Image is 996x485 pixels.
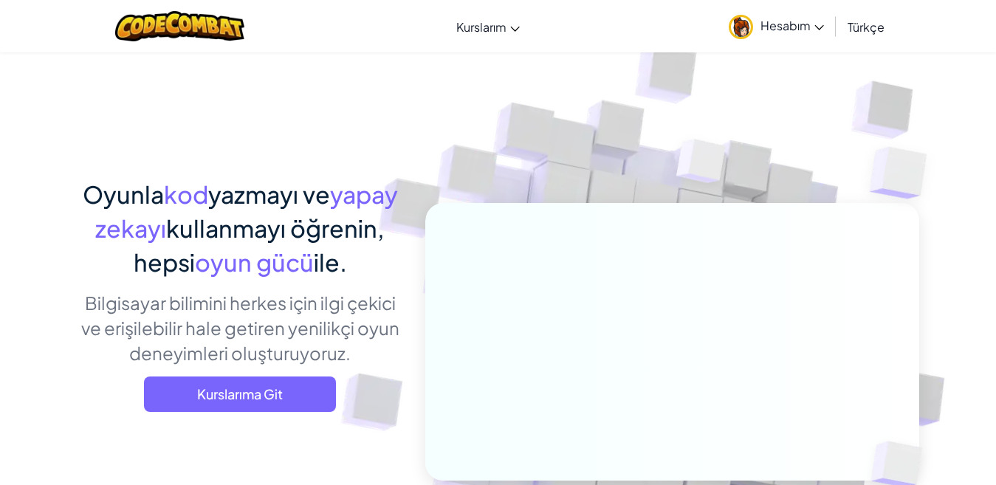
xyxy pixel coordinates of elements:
[760,18,824,33] span: Hesabım
[848,19,885,35] span: Türkçe
[840,111,968,235] img: Overlap cubes
[195,247,314,277] span: oyun gücü
[449,7,527,47] a: Kurslarım
[78,290,403,365] p: Bilgisayar bilimini herkes için ilgi çekici ve erişilebilir hale getiren yenilikçi oyun deneyimle...
[648,110,755,220] img: Overlap cubes
[729,15,753,39] img: avatar
[164,179,208,209] span: kod
[115,11,244,41] img: CodeCombat logo
[314,247,347,277] span: ile.
[83,179,164,209] span: Oyunla
[840,7,892,47] a: Türkçe
[144,376,336,412] a: Kurslarıma Git
[208,179,330,209] span: yazmayı ve
[721,3,831,49] a: Hesabım
[456,19,506,35] span: Kurslarım
[134,213,385,277] span: kullanmayı öğrenin, hepsi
